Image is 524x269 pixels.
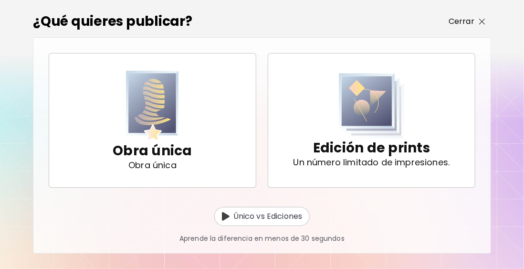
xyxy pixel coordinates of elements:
img: Print Edition [339,73,405,139]
button: Unique ArtworkObra únicaObra única [49,53,256,188]
p: Único vs Ediciones [233,211,303,222]
p: Obra única [113,141,192,161]
p: Un número limitado de impresiones. [293,158,450,167]
p: Obra única [128,161,177,170]
img: Unique vs Edition [222,212,230,221]
img: Unique Artwork [126,71,179,142]
button: Unique vs EditionÚnico vs Ediciones [214,207,310,226]
p: Aprende la diferencia en menos de 30 segundos [179,234,345,244]
p: Edición de prints [313,139,430,158]
button: Print EditionEdición de printsUn número limitado de impresiones. [268,53,475,188]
